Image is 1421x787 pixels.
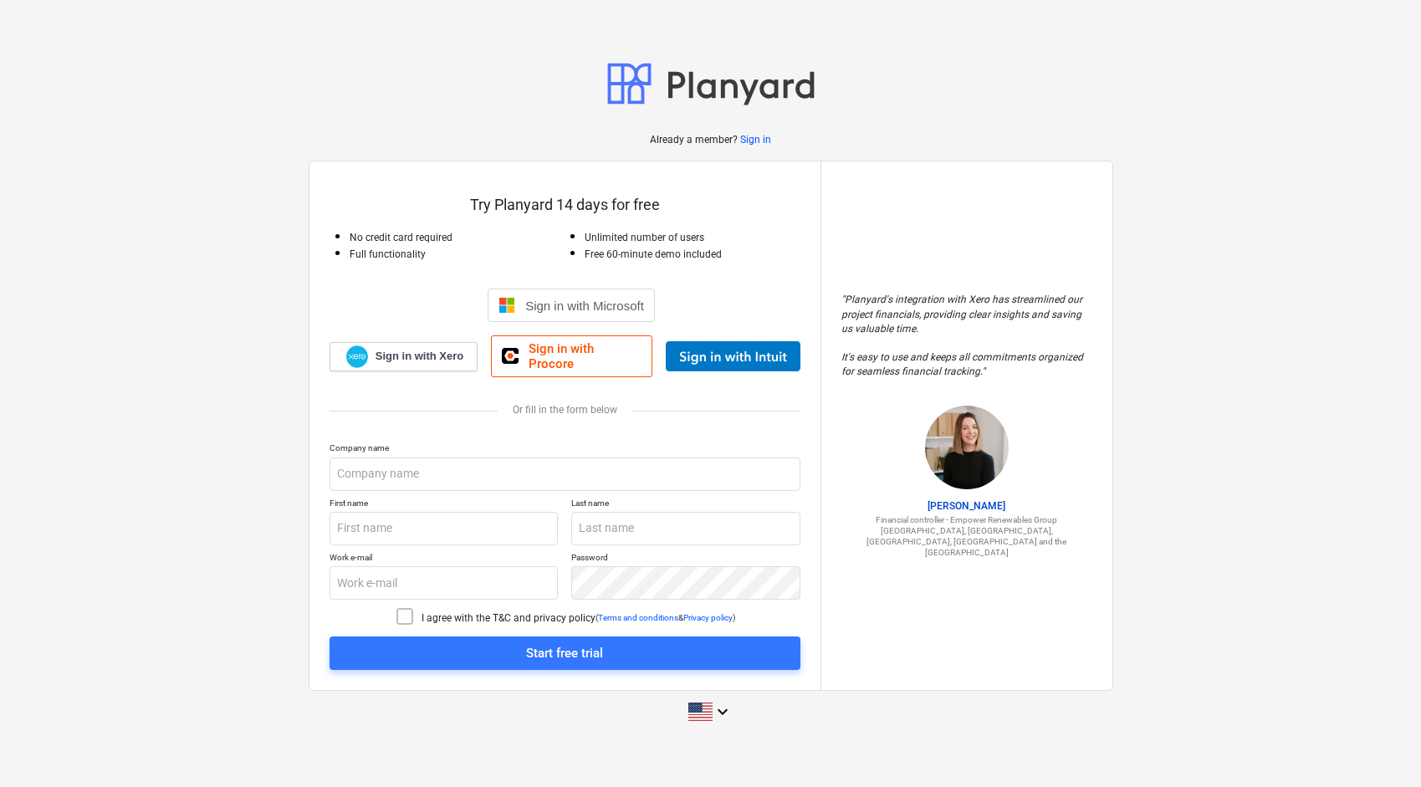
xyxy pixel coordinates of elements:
p: No credit card required [350,231,565,245]
p: Try Planyard 14 days for free [330,195,800,215]
p: Financial controller - Empower Renewables Group [841,514,1092,525]
p: ( & ) [595,612,735,623]
input: Work e-mail [330,566,559,600]
p: Work e-mail [330,552,559,566]
p: " Planyard's integration with Xero has streamlined our project financials, providing clear insigh... [841,293,1092,379]
p: Last name [571,498,800,512]
p: I agree with the T&C and privacy policy [422,611,595,626]
a: Terms and conditions [598,613,678,622]
span: Sign in with Microsoft [525,299,644,313]
p: Company name [330,442,800,457]
p: Already a member? [650,133,740,147]
input: Company name [330,457,800,491]
p: [PERSON_NAME] [841,499,1092,514]
p: Full functionality [350,248,565,262]
button: Start free trial [330,636,800,670]
img: Sharon Brown [925,406,1009,489]
input: First name [330,512,559,545]
div: Start free trial [526,642,603,664]
img: Xero logo [346,345,368,368]
a: Sign in with Xero [330,342,478,371]
p: Free 60-minute demo included [585,248,800,262]
p: [GEOGRAPHIC_DATA], [GEOGRAPHIC_DATA], [GEOGRAPHIC_DATA], [GEOGRAPHIC_DATA] and the [GEOGRAPHIC_DATA] [841,525,1092,559]
p: Unlimited number of users [585,231,800,245]
a: Privacy policy [683,613,733,622]
p: Password [571,552,800,566]
i: keyboard_arrow_down [713,702,733,722]
input: Last name [571,512,800,545]
span: Sign in with Xero [376,349,463,364]
img: Microsoft logo [498,297,515,314]
a: Sign in with Procore [491,335,652,377]
span: Sign in with Procore [529,341,641,371]
a: Sign in [740,133,771,147]
div: Or fill in the form below [330,404,800,416]
p: First name [330,498,559,512]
